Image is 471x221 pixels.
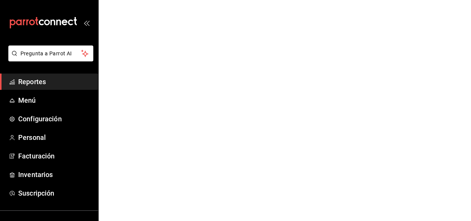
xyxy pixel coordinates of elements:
span: Personal [18,132,92,143]
span: Facturación [18,151,92,161]
span: Pregunta a Parrot AI [20,50,82,58]
span: Menú [18,95,92,105]
span: Configuración [18,114,92,124]
button: open_drawer_menu [83,20,89,26]
span: Reportes [18,77,92,87]
a: Pregunta a Parrot AI [5,55,93,63]
span: Suscripción [18,188,92,198]
span: Inventarios [18,169,92,180]
button: Pregunta a Parrot AI [8,45,93,61]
